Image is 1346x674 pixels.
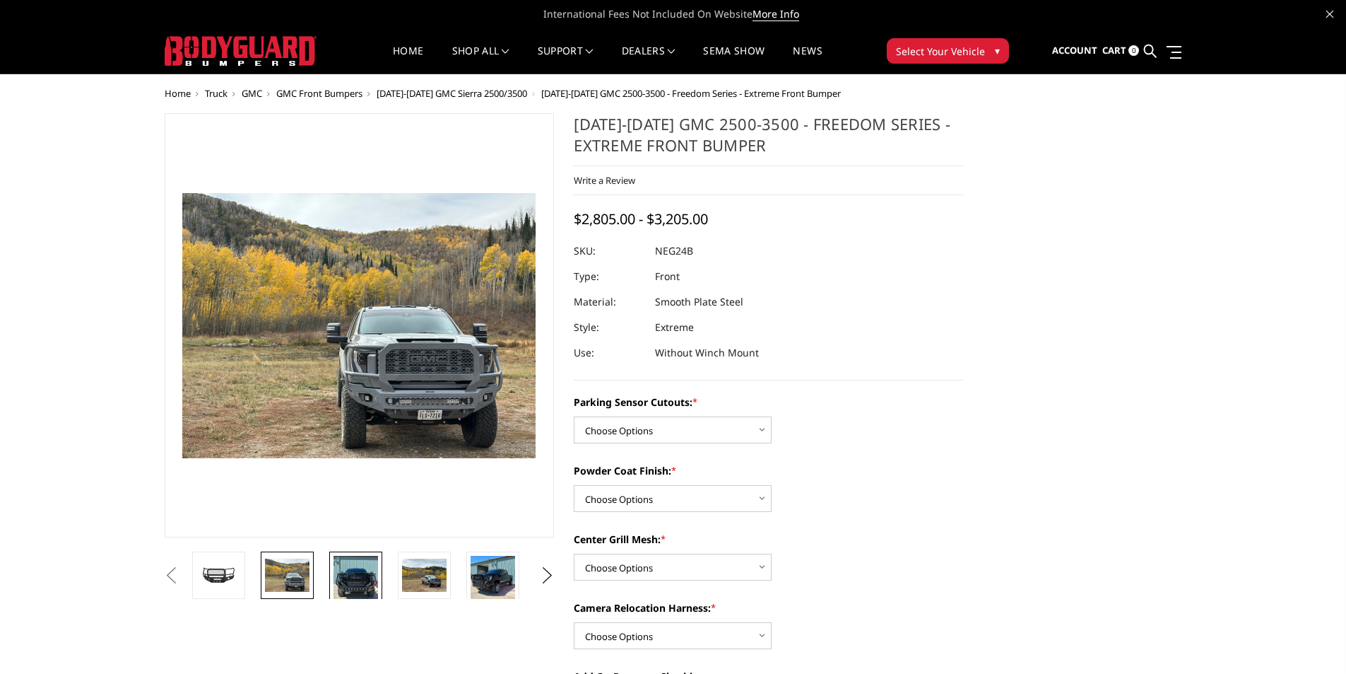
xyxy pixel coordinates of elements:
a: SEMA Show [703,46,764,74]
img: 2024-2025 GMC 2500-3500 - Freedom Series - Extreme Front Bumper [333,556,378,615]
label: Camera Relocation Harness: [574,600,964,615]
span: 0 [1128,45,1139,56]
iframe: Chat Widget [1275,606,1346,674]
dt: Use: [574,340,644,366]
label: Powder Coat Finish: [574,463,964,478]
a: Support [538,46,594,74]
a: Write a Review [574,174,635,187]
dt: Style: [574,315,644,340]
dd: Front [655,264,680,289]
span: Cart [1102,44,1126,57]
img: BODYGUARD BUMPERS [165,36,317,66]
a: Truck [205,87,228,100]
dt: SKU: [574,238,644,264]
span: $2,805.00 - $3,205.00 [574,209,708,228]
img: 2024-2025 GMC 2500-3500 - Freedom Series - Extreme Front Bumper [471,556,515,615]
img: 2024-2025 GMC 2500-3500 - Freedom Series - Extreme Front Bumper [402,559,447,592]
span: ▾ [995,43,1000,58]
button: Previous [161,565,182,586]
a: GMC Front Bumpers [276,87,362,100]
a: Home [165,87,191,100]
dd: NEG24B [655,238,693,264]
a: Account [1052,32,1097,70]
span: Select Your Vehicle [896,44,985,59]
a: [DATE]-[DATE] GMC Sierra 2500/3500 [377,87,527,100]
label: Parking Sensor Cutouts: [574,395,964,409]
a: News [793,46,822,74]
a: GMC [242,87,262,100]
span: [DATE]-[DATE] GMC 2500-3500 - Freedom Series - Extreme Front Bumper [541,87,841,100]
h1: [DATE]-[DATE] GMC 2500-3500 - Freedom Series - Extreme Front Bumper [574,113,964,166]
label: Center Grill Mesh: [574,532,964,547]
a: Cart 0 [1102,32,1139,70]
button: Next [536,565,557,586]
a: 2024-2025 GMC 2500-3500 - Freedom Series - Extreme Front Bumper [165,113,555,538]
a: Home [393,46,423,74]
dt: Material: [574,289,644,315]
dt: Type: [574,264,644,289]
button: Select Your Vehicle [887,38,1009,64]
img: 2024-2025 GMC 2500-3500 - Freedom Series - Extreme Front Bumper [265,559,309,592]
dd: Smooth Plate Steel [655,289,743,315]
span: Account [1052,44,1097,57]
dd: Without Winch Mount [655,340,759,366]
a: shop all [452,46,509,74]
a: Dealers [622,46,675,74]
dd: Extreme [655,315,694,340]
a: More Info [752,7,799,21]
